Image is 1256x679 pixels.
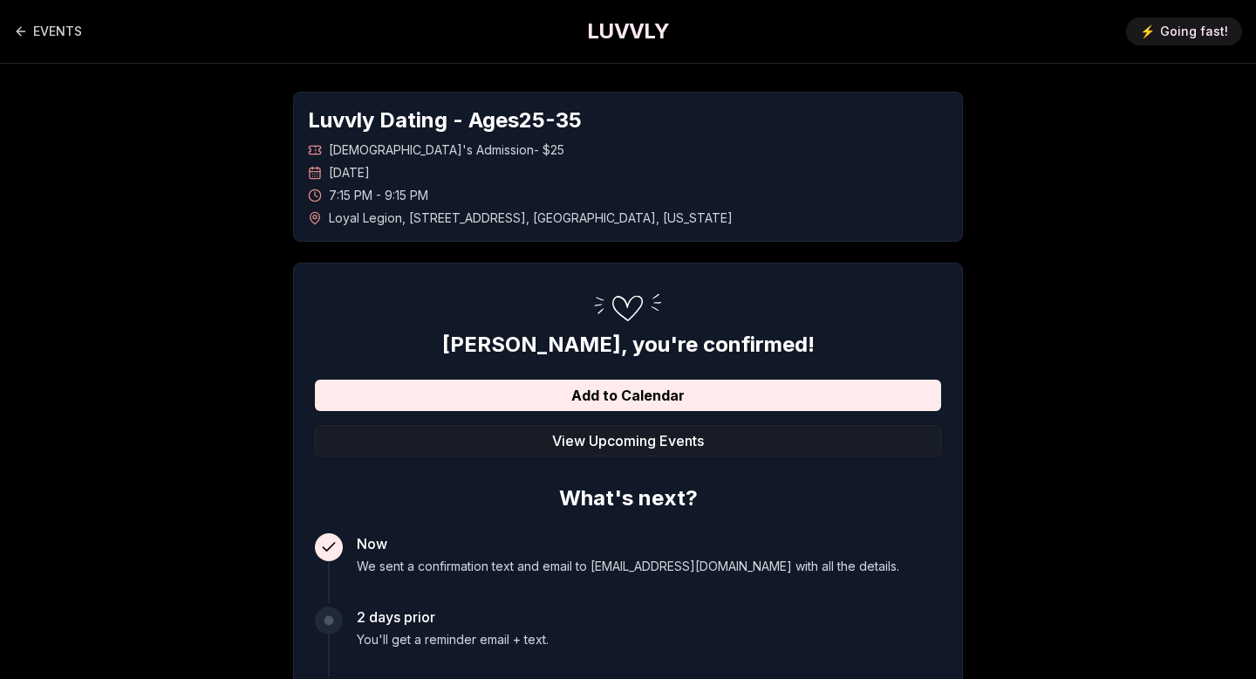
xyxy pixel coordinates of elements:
span: ⚡️ [1140,23,1155,40]
button: View Upcoming Events [315,425,941,456]
span: [DATE] [329,164,370,182]
h3: Now [357,533,899,554]
img: Confirmation Step [584,285,672,331]
h3: 2 days prior [357,607,549,628]
button: Add to Calendar [315,380,941,411]
span: 7:15 PM - 9:15 PM [329,187,428,204]
span: Loyal Legion , [STREET_ADDRESS] , [GEOGRAPHIC_DATA] , [US_STATE] [329,209,733,227]
p: We sent a confirmation text and email to [EMAIL_ADDRESS][DOMAIN_NAME] with all the details. [357,558,899,575]
a: LUVVLY [587,17,669,45]
h2: [PERSON_NAME] , you're confirmed! [315,331,941,359]
p: You'll get a reminder email + text. [357,631,549,648]
a: Back to events [14,14,82,49]
h2: What's next? [315,477,941,512]
span: Going fast! [1160,23,1228,40]
span: [DEMOGRAPHIC_DATA]'s Admission - $25 [329,141,564,159]
h1: Luvvly Dating - Ages 25 - 35 [308,106,948,134]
